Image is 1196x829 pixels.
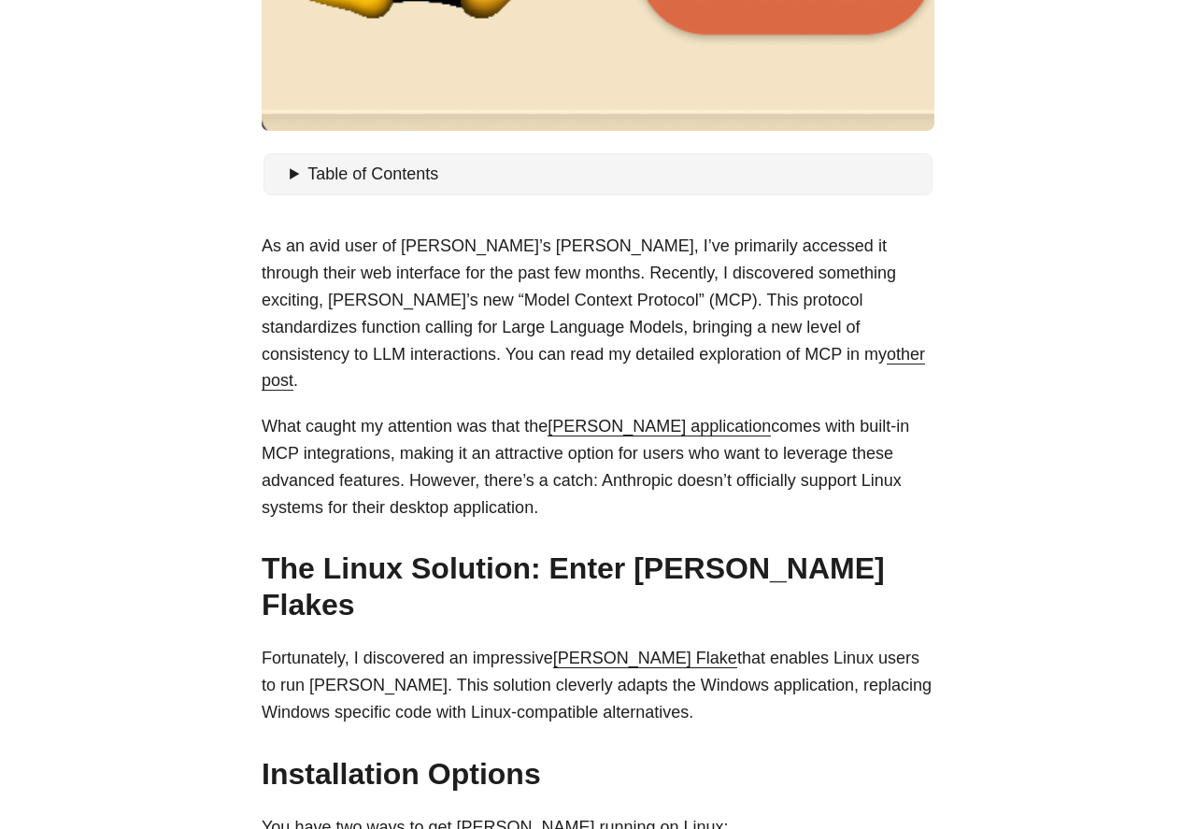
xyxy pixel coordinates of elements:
a: [PERSON_NAME] Flake [553,649,737,667]
h2: The Linux Solution: Enter [PERSON_NAME] Flakes [262,550,934,622]
h2: Installation Options [262,756,934,792]
p: As an avid user of [PERSON_NAME]’s [PERSON_NAME], I’ve primarily accessed it through their web in... [262,233,934,394]
p: What caught my attention was that the comes with built-in MCP integrations, making it an attracti... [262,413,934,521]
span: Table of Contents [307,164,438,183]
summary: Table of Contents [290,161,925,188]
a: [PERSON_NAME] application [548,417,771,436]
p: Fortunately, I discovered an impressive that enables Linux users to run [PERSON_NAME]. This solut... [262,645,934,725]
